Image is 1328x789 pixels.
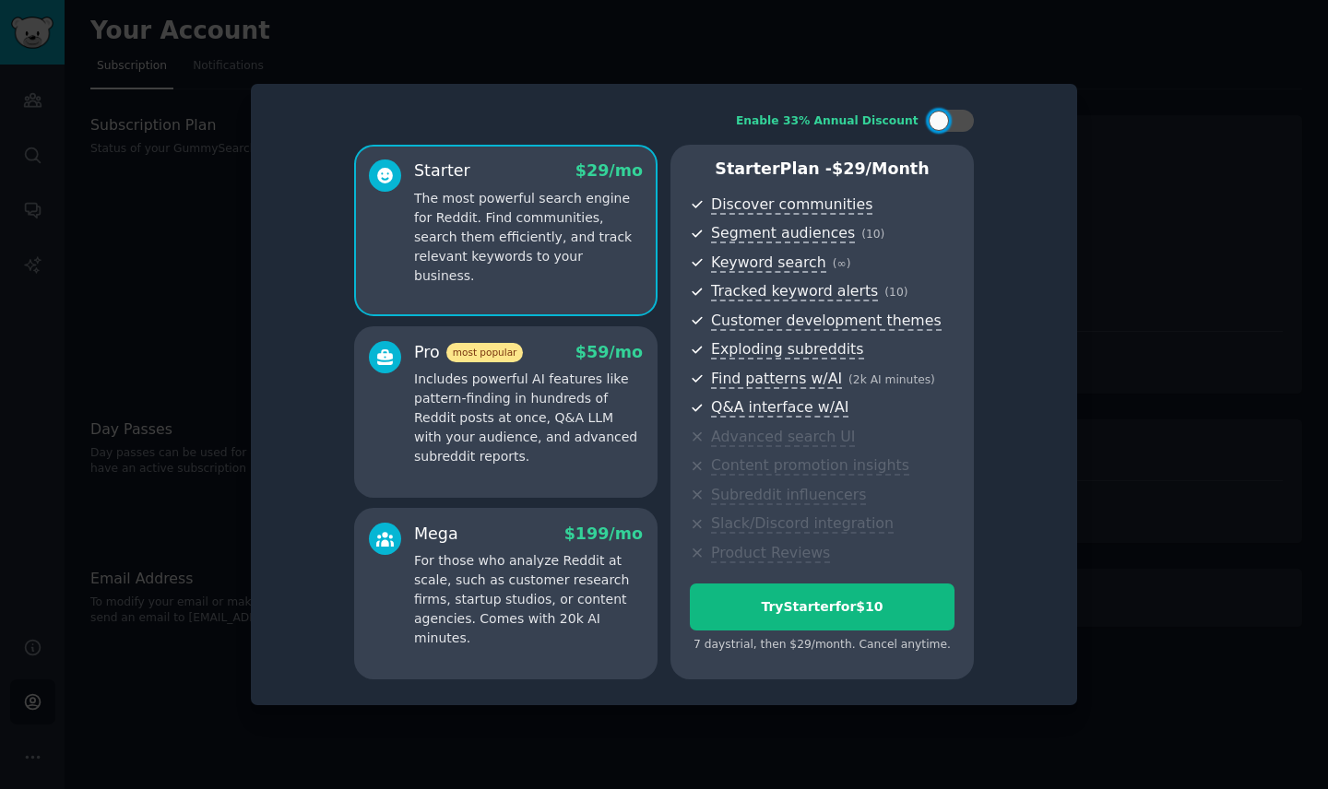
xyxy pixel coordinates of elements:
span: Find patterns w/AI [711,370,842,389]
span: $ 29 /mo [575,161,643,180]
div: Pro [414,341,523,364]
span: Q&A interface w/AI [711,398,848,418]
span: $ 29 /month [832,159,930,178]
span: Customer development themes [711,312,942,331]
span: Product Reviews [711,544,830,563]
div: 7 days trial, then $ 29 /month . Cancel anytime. [690,637,954,654]
div: Starter [414,159,470,183]
button: TryStarterfor$10 [690,583,954,630]
span: Keyword search [711,253,826,273]
p: Includes powerful AI features like pattern-finding in hundreds of Reddit posts at once, Q&A LLM w... [414,370,643,466]
p: Starter Plan - [690,158,954,181]
span: Slack/Discord integration [711,514,894,534]
p: The most powerful search engine for Reddit. Find communities, search them efficiently, and track ... [414,189,643,286]
span: ( 10 ) [861,228,884,241]
span: Exploding subreddits [711,340,863,359]
span: $ 199 /mo [564,524,643,543]
span: Content promotion insights [711,456,909,476]
span: Subreddit influencers [711,486,866,505]
span: Tracked keyword alerts [711,282,878,301]
div: Mega [414,523,458,546]
span: Discover communities [711,195,872,215]
div: Try Starter for $10 [691,597,954,617]
p: For those who analyze Reddit at scale, such as customer research firms, startup studios, or conte... [414,551,643,648]
span: Advanced search UI [711,428,855,447]
span: ( 10 ) [884,286,907,299]
span: $ 59 /mo [575,343,643,361]
span: Segment audiences [711,224,855,243]
div: Enable 33% Annual Discount [736,113,919,130]
span: ( ∞ ) [833,257,851,270]
span: ( 2k AI minutes ) [848,373,935,386]
span: most popular [446,343,524,362]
